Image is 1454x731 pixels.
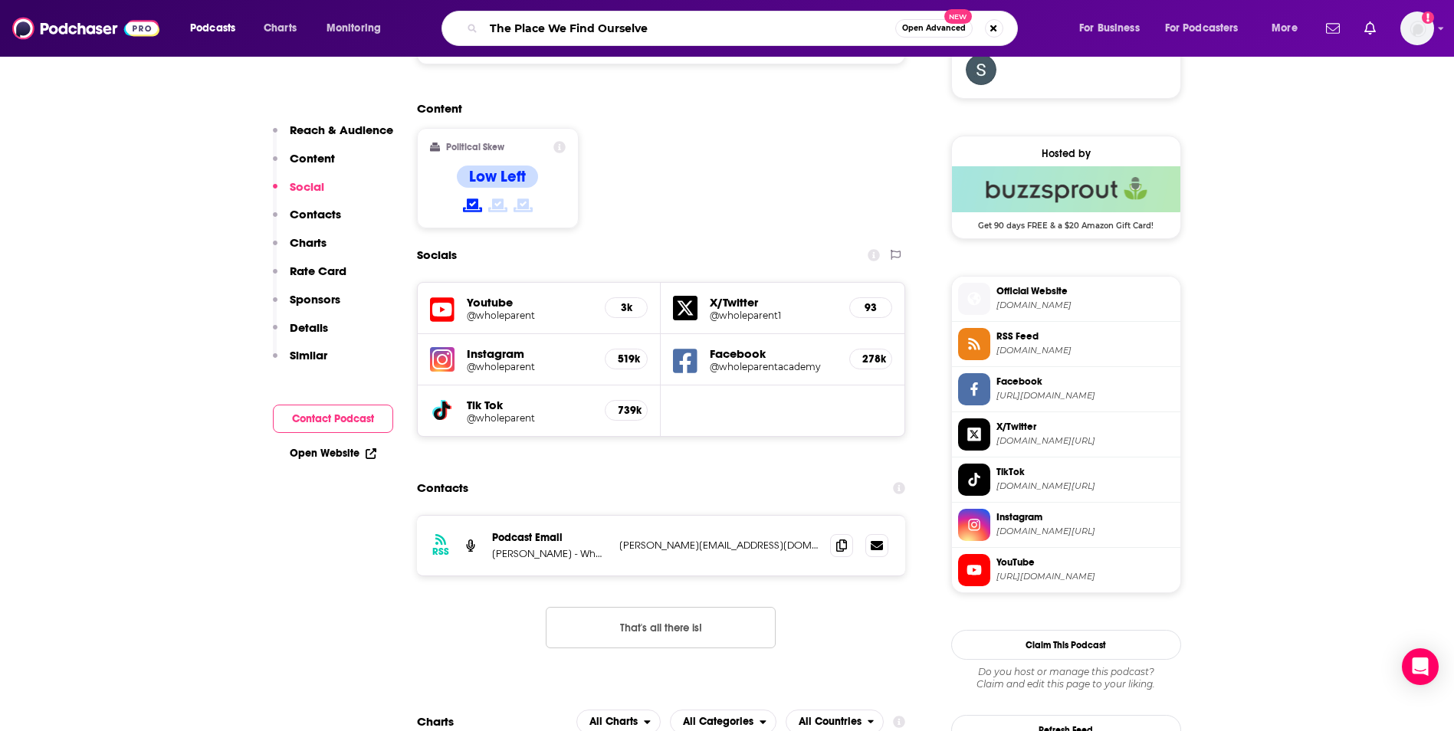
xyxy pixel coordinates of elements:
a: Official Website[DOMAIN_NAME] [958,283,1174,315]
a: Show notifications dropdown [1320,15,1346,41]
p: [PERSON_NAME] - WholeParent [492,547,607,560]
span: Get 90 days FREE & a $20 Amazon Gift Card! [952,212,1180,231]
input: Search podcasts, credits, & more... [484,16,895,41]
span: Instagram [996,510,1174,524]
p: Reach & Audience [290,123,393,137]
button: open menu [179,16,255,41]
button: Reach & Audience [273,123,393,151]
h5: 3k [618,301,635,314]
p: Similar [290,348,327,362]
span: For Business [1079,18,1140,39]
h3: RSS [432,546,449,558]
span: X/Twitter [996,420,1174,434]
a: RSS Feed[DOMAIN_NAME] [958,328,1174,360]
div: Open Intercom Messenger [1402,648,1439,685]
p: Details [290,320,328,335]
button: Charts [273,235,327,264]
span: Logged in as smacnaughton [1400,11,1434,45]
span: Open Advanced [902,25,966,32]
p: Charts [290,235,327,250]
span: TikTok [996,465,1174,479]
button: open menu [1068,16,1159,41]
div: Search podcasts, credits, & more... [456,11,1032,46]
span: Facebook [996,375,1174,388]
img: User Profile [1400,11,1434,45]
p: [PERSON_NAME][EMAIL_ADDRESS][DOMAIN_NAME] [619,539,819,552]
img: Buzzsprout Deal: Get 90 days FREE & a $20 Amazon Gift Card! [952,166,1180,212]
p: Sponsors [290,292,340,306]
img: iconImage [430,347,455,372]
img: Podchaser - Follow, Share and Rate Podcasts [12,14,159,43]
img: simongregorydesign [966,54,996,85]
button: Sponsors [273,292,340,320]
div: Hosted by [952,147,1180,160]
a: Open Website [290,447,376,460]
button: open menu [316,16,401,41]
span: All Charts [589,716,638,727]
a: Instagram[DOMAIN_NAME][URL] [958,509,1174,541]
a: @wholeparent [467,412,593,424]
span: For Podcasters [1165,18,1239,39]
button: Details [273,320,328,349]
span: Podcasts [190,18,235,39]
h5: Youtube [467,295,593,310]
h5: X/Twitter [710,295,837,310]
span: wholeparentacademy.com [996,300,1174,311]
span: twitter.com/wholeparent1 [996,435,1174,447]
span: All Categories [683,716,753,727]
h5: Facebook [710,346,837,361]
h5: 739k [618,404,635,417]
button: open menu [1155,16,1261,41]
a: Facebook[URL][DOMAIN_NAME] [958,373,1174,405]
a: X/Twitter[DOMAIN_NAME][URL] [958,418,1174,451]
h2: Political Skew [446,142,504,152]
span: feeds.buzzsprout.com [996,345,1174,356]
a: Charts [254,16,306,41]
span: Do you host or manage this podcast? [951,666,1181,678]
div: Claim and edit this page to your liking. [951,666,1181,690]
h4: Low Left [469,167,526,186]
button: Claim This Podcast [951,630,1181,660]
h2: Contacts [417,474,468,503]
h5: Instagram [467,346,593,361]
h5: Tik Tok [467,398,593,412]
h2: Socials [417,241,457,270]
span: YouTube [996,556,1174,569]
button: Contacts [273,207,341,235]
a: @wholeparent [467,310,593,321]
a: @wholeparent [467,361,593,372]
span: RSS Feed [996,329,1174,343]
span: https://www.facebook.com/wholeparentacademy [996,390,1174,402]
button: Contact Podcast [273,405,393,433]
button: Rate Card [273,264,346,292]
button: Content [273,151,335,179]
button: Similar [273,348,327,376]
a: YouTube[URL][DOMAIN_NAME] [958,554,1174,586]
span: More [1272,18,1298,39]
a: @wholeparent1 [710,310,837,321]
h5: 278k [862,352,879,365]
p: Content [290,151,335,166]
span: Official Website [996,284,1174,298]
span: All Countries [799,716,862,727]
button: Open AdvancedNew [895,19,973,38]
button: Nothing here. [546,607,776,648]
p: Rate Card [290,264,346,278]
a: Buzzsprout Deal: Get 90 days FREE & a $20 Amazon Gift Card! [952,166,1180,229]
span: Monitoring [327,18,381,39]
h5: 519k [618,352,635,365]
p: Podcast Email [492,531,607,544]
p: Contacts [290,207,341,221]
span: Charts [264,18,297,39]
a: TikTok[DOMAIN_NAME][URL] [958,464,1174,496]
a: Show notifications dropdown [1358,15,1382,41]
button: Show profile menu [1400,11,1434,45]
svg: Add a profile image [1422,11,1434,24]
h2: Content [417,101,894,116]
